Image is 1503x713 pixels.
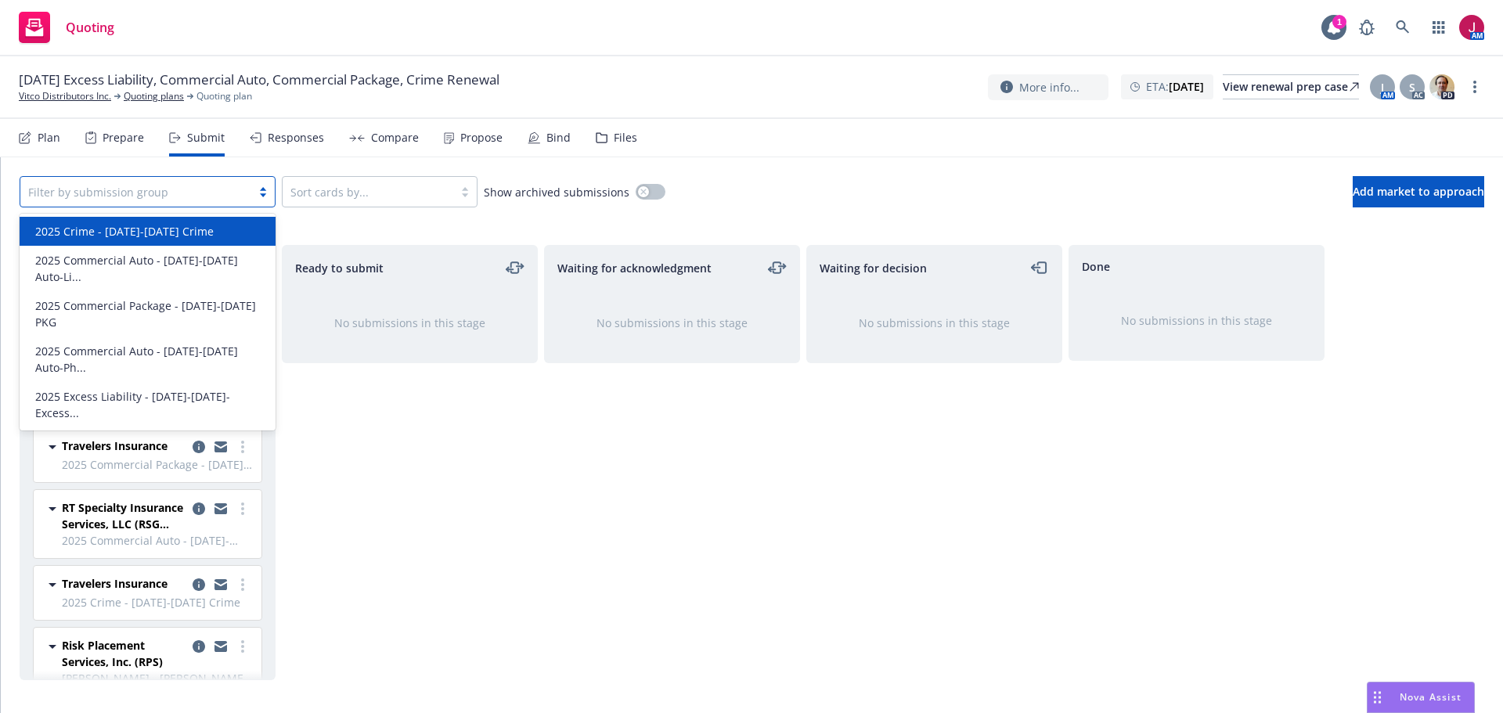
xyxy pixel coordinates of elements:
[38,131,60,144] div: Plan
[1465,77,1484,96] a: more
[570,315,774,331] div: No submissions in this stage
[189,637,208,656] a: copy logging email
[189,575,208,594] a: copy logging email
[1409,79,1415,95] span: S
[506,258,524,277] a: moveLeftRight
[1400,690,1462,704] span: Nova Assist
[371,131,419,144] div: Compare
[62,499,186,532] span: RT Specialty Insurance Services, LLC (RSG Specialty, LLC)
[35,297,266,330] span: 2025 Commercial Package - [DATE]-[DATE] PKG
[1423,12,1454,43] a: Switch app
[19,89,111,103] a: Vitco Distributors Inc.
[1367,682,1475,713] button: Nova Assist
[66,21,114,34] span: Quoting
[1094,312,1299,329] div: No submissions in this stage
[1332,15,1346,29] div: 1
[1353,176,1484,207] button: Add market to approach
[768,258,787,277] a: moveLeftRight
[187,131,225,144] div: Submit
[308,315,512,331] div: No submissions in this stage
[62,532,252,549] span: 2025 Commercial Auto - [DATE]-[DATE] Auto-Liability
[1169,79,1204,94] strong: [DATE]
[62,438,168,454] span: Travelers Insurance
[233,575,252,594] a: more
[233,637,252,656] a: more
[1387,12,1418,43] a: Search
[211,575,230,594] a: copy logging email
[62,456,252,473] span: 2025 Commercial Package - [DATE]-[DATE] PKG
[62,594,252,610] span: 2025 Crime - [DATE]-[DATE] Crime
[1223,75,1359,99] div: View renewal prep case
[988,74,1108,100] button: More info...
[546,131,571,144] div: Bind
[1019,79,1079,95] span: More info...
[460,131,503,144] div: Propose
[484,184,629,200] span: Show archived submissions
[820,260,927,276] span: Waiting for decision
[1368,682,1387,712] div: Drag to move
[35,388,266,421] span: 2025 Excess Liability - [DATE]-[DATE]-Excess...
[62,637,186,670] span: Risk Placement Services, Inc. (RPS)
[295,260,384,276] span: Ready to submit
[35,343,266,376] span: 2025 Commercial Auto - [DATE]-[DATE] Auto-Ph...
[233,499,252,518] a: more
[124,89,184,103] a: Quoting plans
[557,260,712,276] span: Waiting for acknowledgment
[103,131,144,144] div: Prepare
[196,89,252,103] span: Quoting plan
[832,315,1036,331] div: No submissions in this stage
[211,438,230,456] a: copy logging email
[19,70,499,89] span: [DATE] Excess Liability, Commercial Auto, Commercial Package, Crime Renewal
[189,438,208,456] a: copy logging email
[1429,74,1454,99] img: photo
[1082,258,1110,275] span: Done
[1223,74,1359,99] a: View renewal prep case
[35,252,266,285] span: 2025 Commercial Auto - [DATE]-[DATE] Auto-Li...
[211,637,230,656] a: copy logging email
[1351,12,1382,43] a: Report a Bug
[614,131,637,144] div: Files
[1146,78,1204,95] span: ETA :
[233,438,252,456] a: more
[13,5,121,49] a: Quoting
[1459,15,1484,40] img: photo
[1353,184,1484,199] span: Add market to approach
[189,499,208,518] a: copy logging email
[1381,79,1384,95] span: J
[1030,258,1049,277] a: moveLeft
[268,131,324,144] div: Responses
[35,223,214,239] span: 2025 Crime - [DATE]-[DATE] Crime
[211,499,230,518] a: copy logging email
[62,670,252,686] span: [PERSON_NAME] - [PERSON_NAME][EMAIL_ADDRESS][DOMAIN_NAME] - 2025 Commercial Auto - [DATE]-[DATE] ...
[62,575,168,592] span: Travelers Insurance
